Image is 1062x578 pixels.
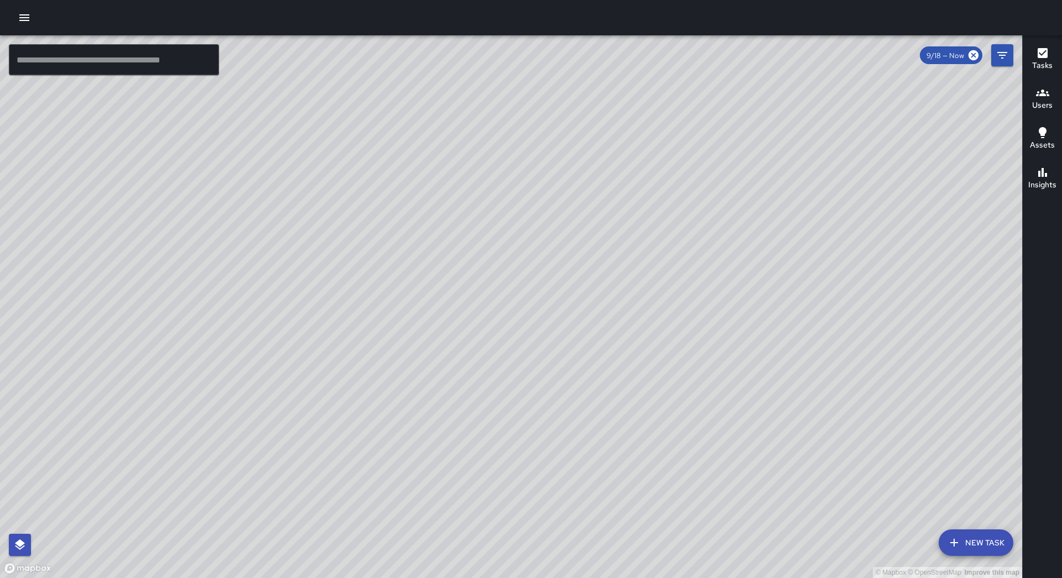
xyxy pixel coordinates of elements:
button: Insights [1023,159,1062,199]
button: Filters [991,44,1013,66]
h6: Users [1032,99,1053,112]
span: 9/18 — Now [920,51,971,60]
button: Tasks [1023,40,1062,80]
button: Users [1023,80,1062,119]
button: New Task [939,529,1013,556]
h6: Tasks [1032,60,1053,72]
div: 9/18 — Now [920,46,982,64]
h6: Insights [1028,179,1056,191]
button: Assets [1023,119,1062,159]
h6: Assets [1030,139,1055,151]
